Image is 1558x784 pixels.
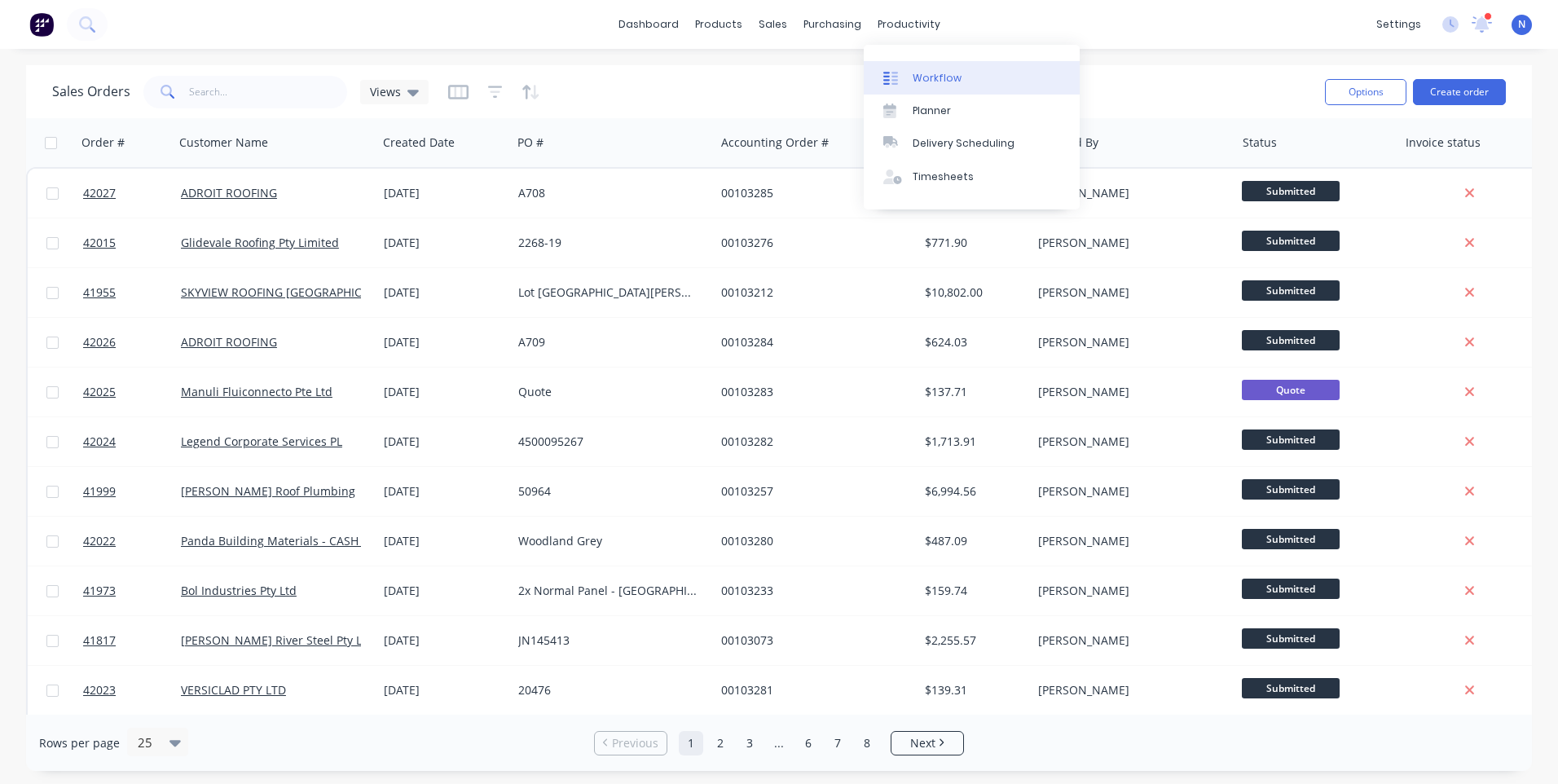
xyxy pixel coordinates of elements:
[384,583,505,599] div: [DATE]
[83,169,181,218] a: 42027
[384,235,505,251] div: [DATE]
[83,566,181,615] a: 41973
[189,76,348,108] input: Search...
[864,161,1080,193] a: Timesheets
[721,185,902,201] div: 00103285
[864,61,1080,94] a: Workflow
[913,104,951,118] div: Planner
[925,434,1020,450] div: $1,713.91
[721,384,902,400] div: 00103283
[181,185,277,200] a: ADROIT ROOFING
[83,284,116,301] span: 41955
[1038,483,1219,500] div: [PERSON_NAME]
[925,583,1020,599] div: $159.74
[1413,79,1506,105] button: Create order
[925,632,1020,649] div: $2,255.57
[610,12,687,37] a: dashboard
[1242,628,1340,649] span: Submitted
[721,284,902,301] div: 00103212
[83,632,116,649] span: 41817
[181,384,332,399] a: Manuli Fluiconnecto Pte Ltd
[384,632,505,649] div: [DATE]
[83,368,181,416] a: 42025
[370,83,401,100] span: Views
[1242,330,1340,350] span: Submitted
[83,434,116,450] span: 42024
[1242,479,1340,500] span: Submitted
[612,735,658,751] span: Previous
[384,483,505,500] div: [DATE]
[1038,334,1219,350] div: [PERSON_NAME]
[721,632,902,649] div: 00103073
[384,384,505,400] div: [DATE]
[1406,134,1481,151] div: Invoice status
[588,731,970,755] ul: Pagination
[721,134,829,151] div: Accounting Order #
[83,533,116,549] span: 42022
[181,434,342,449] a: Legend Corporate Services PL
[796,731,821,755] a: Page 6
[925,384,1020,400] div: $137.71
[517,134,544,151] div: PO #
[83,384,116,400] span: 42025
[384,334,505,350] div: [DATE]
[518,583,699,599] div: 2x Normal Panel - [GEOGRAPHIC_DATA]
[83,268,181,317] a: 41955
[181,583,297,598] a: Bol Industries Pty Ltd
[891,735,963,751] a: Next page
[518,284,699,301] div: Lot [GEOGRAPHIC_DATA][PERSON_NAME]
[1038,682,1219,698] div: [PERSON_NAME]
[181,483,355,499] a: [PERSON_NAME] Roof Plumbing
[721,434,902,450] div: 00103282
[1242,579,1340,599] span: Submitted
[1038,632,1219,649] div: [PERSON_NAME]
[925,334,1020,350] div: $624.03
[1038,185,1219,201] div: [PERSON_NAME]
[721,533,902,549] div: 00103280
[1368,12,1429,37] div: settings
[1242,678,1340,698] span: Submitted
[83,185,116,201] span: 42027
[925,284,1020,301] div: $10,802.00
[721,235,902,251] div: 00103276
[708,731,733,755] a: Page 2
[29,12,54,37] img: Factory
[913,136,1014,151] div: Delivery Scheduling
[39,735,120,751] span: Rows per page
[864,127,1080,160] a: Delivery Scheduling
[83,467,181,516] a: 41999
[83,218,181,267] a: 42015
[795,12,869,37] div: purchasing
[1038,583,1219,599] div: [PERSON_NAME]
[81,134,125,151] div: Order #
[518,682,699,698] div: 20476
[83,616,181,665] a: 41817
[750,12,795,37] div: sales
[925,533,1020,549] div: $487.09
[825,731,850,755] a: Page 7
[384,185,505,201] div: [DATE]
[1242,380,1340,400] span: Quote
[1242,181,1340,201] span: Submitted
[1038,434,1219,450] div: [PERSON_NAME]
[518,533,699,549] div: Woodland Grey
[913,71,962,86] div: Workflow
[1038,284,1219,301] div: [PERSON_NAME]
[1038,235,1219,251] div: [PERSON_NAME]
[925,682,1020,698] div: $139.31
[52,84,130,99] h1: Sales Orders
[869,12,948,37] div: productivity
[1242,429,1340,450] span: Submitted
[1242,231,1340,251] span: Submitted
[679,731,703,755] a: Page 1 is your current page
[518,235,699,251] div: 2268-19
[913,170,974,184] div: Timesheets
[518,334,699,350] div: A709
[855,731,879,755] a: Page 8
[925,483,1020,500] div: $6,994.56
[181,632,373,648] a: [PERSON_NAME] River Steel Pty Ltd
[910,735,935,751] span: Next
[384,284,505,301] div: [DATE]
[518,483,699,500] div: 50964
[83,318,181,367] a: 42026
